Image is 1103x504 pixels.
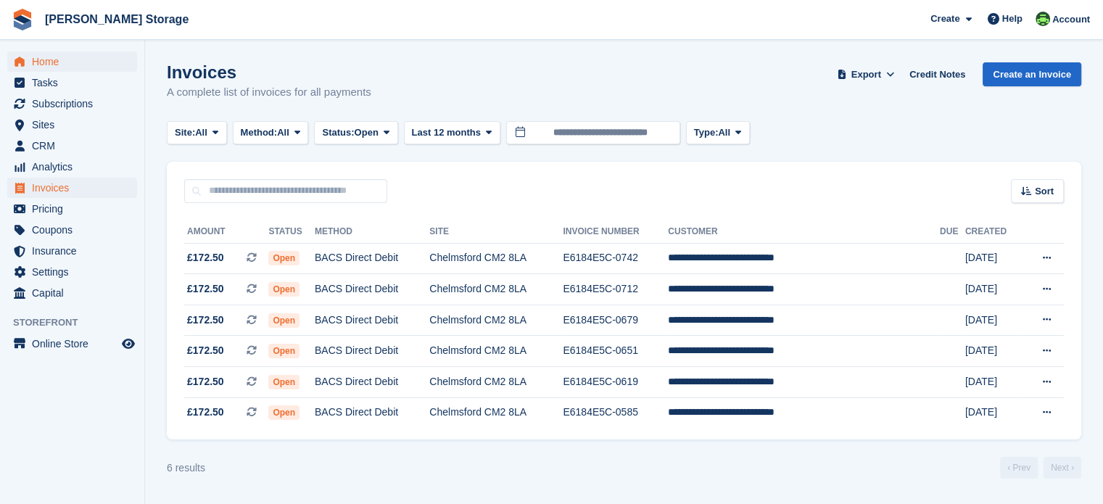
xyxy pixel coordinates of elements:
[268,344,299,358] span: Open
[187,405,224,420] span: £172.50
[563,336,668,367] td: E6184E5C-0651
[13,315,144,330] span: Storefront
[668,220,940,244] th: Customer
[32,283,119,303] span: Capital
[241,125,278,140] span: Method:
[167,84,371,101] p: A complete list of invoices for all payments
[563,397,668,428] td: E6184E5C-0585
[930,12,959,26] span: Create
[404,121,500,145] button: Last 12 months
[315,274,429,305] td: BACS Direct Debit
[851,67,881,82] span: Export
[322,125,354,140] span: Status:
[268,251,299,265] span: Open
[563,367,668,398] td: E6184E5C-0619
[7,262,137,282] a: menu
[1000,457,1038,479] a: Previous
[429,220,563,244] th: Site
[7,73,137,93] a: menu
[7,94,137,114] a: menu
[429,367,563,398] td: Chelmsford CM2 8LA
[12,9,33,30] img: stora-icon-8386f47178a22dfd0bd8f6a31ec36ba5ce8667c1dd55bd0f319d3a0aa187defe.svg
[32,157,119,177] span: Analytics
[167,62,371,82] h1: Invoices
[187,281,224,297] span: £172.50
[268,375,299,389] span: Open
[233,121,309,145] button: Method: All
[32,220,119,240] span: Coupons
[315,367,429,398] td: BACS Direct Debit
[120,335,137,352] a: Preview store
[563,305,668,336] td: E6184E5C-0679
[315,336,429,367] td: BACS Direct Debit
[268,220,315,244] th: Status
[175,125,195,140] span: Site:
[187,343,224,358] span: £172.50
[32,241,119,261] span: Insurance
[429,305,563,336] td: Chelmsford CM2 8LA
[167,121,227,145] button: Site: All
[32,94,119,114] span: Subscriptions
[314,121,397,145] button: Status: Open
[268,313,299,328] span: Open
[32,178,119,198] span: Invoices
[1035,184,1054,199] span: Sort
[277,125,289,140] span: All
[32,73,119,93] span: Tasks
[195,125,207,140] span: All
[965,397,1023,428] td: [DATE]
[315,397,429,428] td: BACS Direct Debit
[718,125,730,140] span: All
[315,305,429,336] td: BACS Direct Debit
[187,250,224,265] span: £172.50
[429,243,563,274] td: Chelmsford CM2 8LA
[7,178,137,198] a: menu
[7,241,137,261] a: menu
[412,125,481,140] span: Last 12 months
[32,115,119,135] span: Sites
[997,457,1084,479] nav: Page
[268,282,299,297] span: Open
[32,262,119,282] span: Settings
[965,274,1023,305] td: [DATE]
[965,243,1023,274] td: [DATE]
[563,274,668,305] td: E6184E5C-0712
[39,7,194,31] a: [PERSON_NAME] Storage
[7,51,137,72] a: menu
[32,51,119,72] span: Home
[32,334,119,354] span: Online Store
[965,336,1023,367] td: [DATE]
[7,220,137,240] a: menu
[315,243,429,274] td: BACS Direct Debit
[1052,12,1090,27] span: Account
[940,220,965,244] th: Due
[429,274,563,305] td: Chelmsford CM2 8LA
[7,115,137,135] a: menu
[184,220,268,244] th: Amount
[32,136,119,156] span: CRM
[694,125,719,140] span: Type:
[355,125,379,140] span: Open
[983,62,1081,86] a: Create an Invoice
[965,367,1023,398] td: [DATE]
[1036,12,1050,26] img: Thomas Frary
[429,336,563,367] td: Chelmsford CM2 8LA
[965,220,1023,244] th: Created
[563,243,668,274] td: E6184E5C-0742
[7,199,137,219] a: menu
[686,121,750,145] button: Type: All
[7,334,137,354] a: menu
[1002,12,1023,26] span: Help
[167,460,205,476] div: 6 results
[563,220,668,244] th: Invoice Number
[315,220,429,244] th: Method
[187,374,224,389] span: £172.50
[32,199,119,219] span: Pricing
[7,157,137,177] a: menu
[904,62,971,86] a: Credit Notes
[429,397,563,428] td: Chelmsford CM2 8LA
[965,305,1023,336] td: [DATE]
[1044,457,1081,479] a: Next
[7,283,137,303] a: menu
[268,405,299,420] span: Open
